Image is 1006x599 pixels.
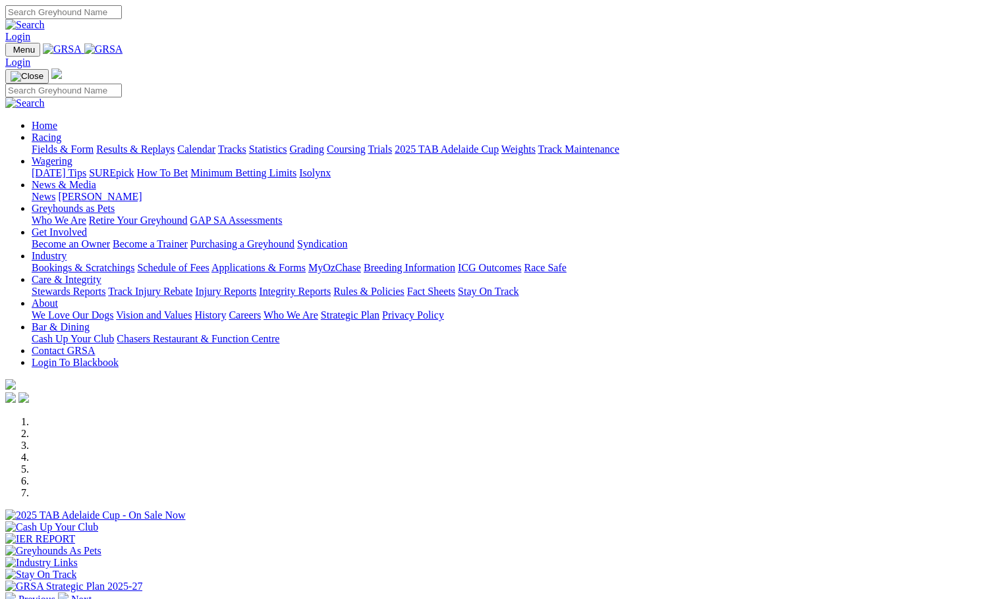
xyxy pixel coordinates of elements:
[259,286,331,297] a: Integrity Reports
[117,333,279,344] a: Chasers Restaurant & Function Centre
[333,286,405,297] a: Rules & Policies
[190,167,296,178] a: Minimum Betting Limits
[32,321,90,332] a: Bar & Dining
[32,309,1001,321] div: About
[11,71,43,82] img: Close
[249,143,287,155] a: Statistics
[32,262,134,273] a: Bookings & Scratchings
[32,215,86,226] a: Who We Are
[5,545,101,557] img: Greyhounds As Pets
[32,333,1001,345] div: Bar & Dining
[137,167,188,178] a: How To Bet
[113,238,188,249] a: Become a Trainer
[5,84,122,97] input: Search
[5,5,122,19] input: Search
[32,167,1001,179] div: Wagering
[58,191,142,202] a: [PERSON_NAME]
[96,143,175,155] a: Results & Replays
[297,238,347,249] a: Syndication
[32,143,94,155] a: Fields & Form
[195,286,256,297] a: Injury Reports
[5,379,16,390] img: logo-grsa-white.png
[458,262,521,273] a: ICG Outcomes
[32,250,67,261] a: Industry
[32,167,86,178] a: [DATE] Tips
[5,43,40,57] button: Toggle navigation
[382,309,444,321] a: Privacy Policy
[32,203,115,214] a: Greyhounds as Pets
[108,286,192,297] a: Track Injury Rebate
[364,262,455,273] a: Breeding Information
[5,19,45,31] img: Search
[84,43,123,55] img: GRSA
[32,298,58,309] a: About
[524,262,566,273] a: Race Safe
[211,262,306,273] a: Applications & Forms
[229,309,261,321] a: Careers
[327,143,366,155] a: Coursing
[501,143,536,155] a: Weights
[32,238,1001,250] div: Get Involved
[190,238,294,249] a: Purchasing a Greyhound
[290,143,324,155] a: Grading
[5,533,75,545] img: IER REPORT
[321,309,379,321] a: Strategic Plan
[368,143,392,155] a: Trials
[137,262,209,273] a: Schedule of Fees
[32,215,1001,226] div: Greyhounds as Pets
[32,143,1001,155] div: Racing
[32,120,57,131] a: Home
[5,557,78,569] img: Industry Links
[43,43,82,55] img: GRSA
[89,167,134,178] a: SUREpick
[32,238,110,249] a: Become an Owner
[32,262,1001,274] div: Industry
[5,31,30,42] a: Login
[5,69,49,84] button: Toggle navigation
[5,97,45,109] img: Search
[18,392,29,403] img: twitter.svg
[407,286,455,297] a: Fact Sheets
[458,286,518,297] a: Stay On Track
[13,45,35,55] span: Menu
[32,274,101,285] a: Care & Integrity
[32,345,95,356] a: Contact GRSA
[538,143,619,155] a: Track Maintenance
[5,57,30,68] a: Login
[5,581,142,592] img: GRSA Strategic Plan 2025-27
[194,309,226,321] a: History
[32,286,1001,298] div: Care & Integrity
[5,569,76,581] img: Stay On Track
[177,143,215,155] a: Calendar
[32,191,1001,203] div: News & Media
[116,309,192,321] a: Vision and Values
[51,68,62,79] img: logo-grsa-white.png
[32,132,61,143] a: Racing
[5,392,16,403] img: facebook.svg
[32,309,113,321] a: We Love Our Dogs
[5,509,186,521] img: 2025 TAB Adelaide Cup - On Sale Now
[32,179,96,190] a: News & Media
[89,215,188,226] a: Retire Your Greyhound
[299,167,331,178] a: Isolynx
[395,143,499,155] a: 2025 TAB Adelaide Cup
[32,333,114,344] a: Cash Up Your Club
[218,143,246,155] a: Tracks
[264,309,318,321] a: Who We Are
[5,521,98,533] img: Cash Up Your Club
[32,155,72,167] a: Wagering
[32,191,55,202] a: News
[32,286,105,297] a: Stewards Reports
[308,262,361,273] a: MyOzChase
[32,357,119,368] a: Login To Blackbook
[32,226,87,238] a: Get Involved
[190,215,283,226] a: GAP SA Assessments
